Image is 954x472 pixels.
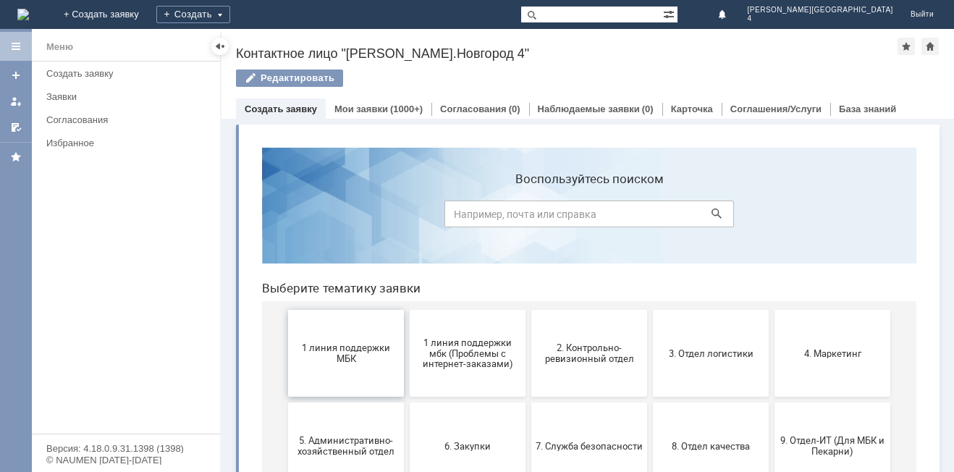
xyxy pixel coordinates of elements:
[41,109,217,131] a: Согласования
[285,392,392,413] span: Отдел-ИТ (Битрикс24 и CRM)
[236,46,898,61] div: Контактное лицо "[PERSON_NAME].Новгород 4"
[285,206,392,228] span: 2. Контрольно-ревизионный отдел
[46,444,206,453] div: Версия: 4.18.0.9.31.1398 (1398)
[4,116,28,139] a: Мои согласования
[839,104,896,114] a: База знаний
[898,38,915,55] div: Добавить в избранное
[440,104,507,114] a: Согласования
[524,359,640,446] button: Финансовый отдел
[402,359,518,446] button: Отдел-ИТ (Офис)
[663,7,677,20] span: Расширенный поиск
[38,359,153,446] button: Бухгалтерия (для мбк)
[46,91,211,102] div: Заявки
[46,138,195,148] div: Избранное
[402,174,518,261] button: 3. Отдел логистики
[46,38,73,56] div: Меню
[194,64,484,91] input: Например, почта или справка
[46,114,211,125] div: Согласования
[538,104,640,114] a: Наблюдаемые заявки
[211,38,229,55] div: Скрыть меню
[528,299,636,321] span: 9. Отдел-ИТ (Для МБК и Пекарни)
[42,397,149,408] span: Бухгалтерия (для мбк)
[42,206,149,228] span: 1 линия поддержки МБК
[528,211,636,222] span: 4. Маркетинг
[285,304,392,315] span: 7. Служба безопасности
[281,359,397,446] button: Отдел-ИТ (Битрикс24 и CRM)
[390,104,423,114] div: (1000+)
[17,9,29,20] img: logo
[4,90,28,113] a: Мои заявки
[164,397,271,408] span: Отдел ИТ (1С)
[407,211,514,222] span: 3. Отдел логистики
[642,104,654,114] div: (0)
[281,266,397,353] button: 7. Служба безопасности
[524,174,640,261] button: 4. Маркетинг
[671,104,713,114] a: Карточка
[194,35,484,50] label: Воспользуйтесь поиском
[402,266,518,353] button: 8. Отдел качества
[524,266,640,353] button: 9. Отдел-ИТ (Для МБК и Пекарни)
[407,397,514,408] span: Отдел-ИТ (Офис)
[748,6,893,14] span: [PERSON_NAME][GEOGRAPHIC_DATA]
[164,201,271,233] span: 1 линия поддержки мбк (Проблемы с интернет-заказами)
[245,104,317,114] a: Создать заявку
[41,85,217,108] a: Заявки
[46,68,211,79] div: Создать заявку
[730,104,822,114] a: Соглашения/Услуги
[38,174,153,261] button: 1 линия поддержки МБК
[164,304,271,315] span: 6. Закупки
[46,455,206,465] div: © NAUMEN [DATE]-[DATE]
[159,359,275,446] button: Отдел ИТ (1С)
[281,174,397,261] button: 2. Контрольно-ревизионный отдел
[42,299,149,321] span: 5. Административно-хозяйственный отдел
[38,266,153,353] button: 5. Административно-хозяйственный отдел
[334,104,388,114] a: Мои заявки
[528,397,636,408] span: Финансовый отдел
[509,104,520,114] div: (0)
[4,64,28,87] a: Создать заявку
[159,174,275,261] button: 1 линия поддержки мбк (Проблемы с интернет-заказами)
[407,304,514,315] span: 8. Отдел качества
[41,62,217,85] a: Создать заявку
[921,38,939,55] div: Сделать домашней страницей
[12,145,666,159] header: Выберите тематику заявки
[17,9,29,20] a: Перейти на домашнюю страницу
[159,266,275,353] button: 6. Закупки
[156,6,230,23] div: Создать
[748,14,893,23] span: 4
